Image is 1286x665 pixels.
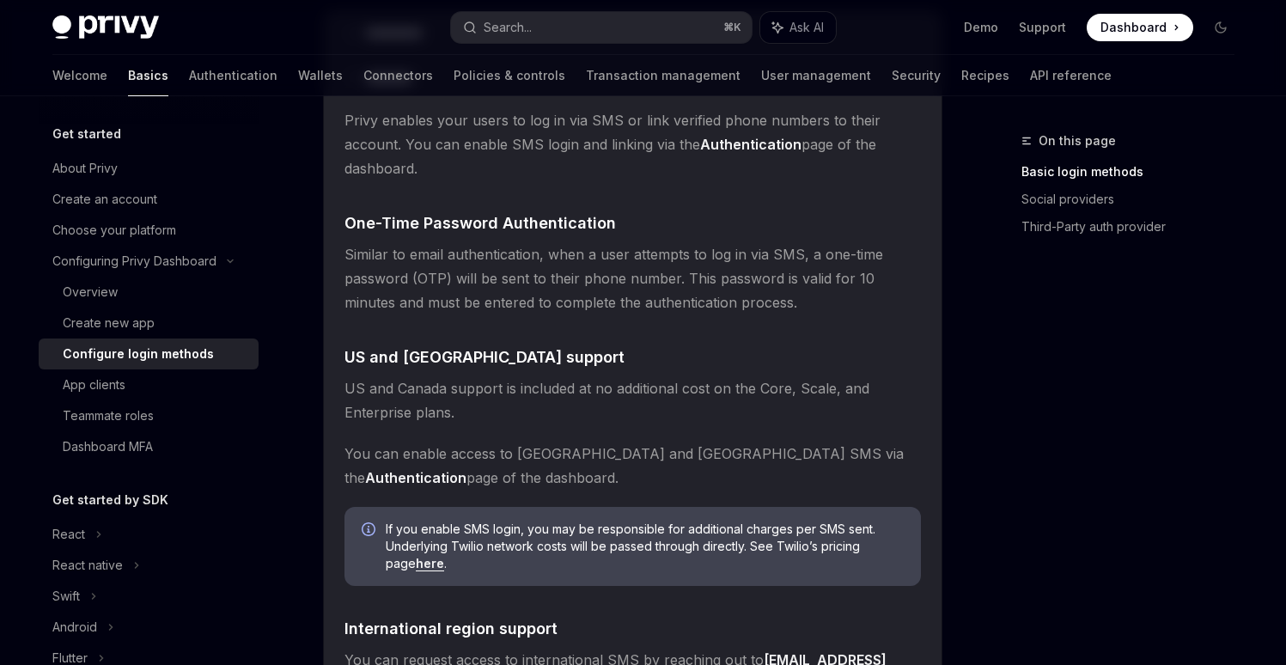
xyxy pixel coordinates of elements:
[723,21,741,34] span: ⌘ K
[416,556,444,571] a: here
[39,277,259,308] a: Overview
[1021,213,1248,241] a: Third-Party auth provider
[52,251,216,271] div: Configuring Privy Dashboard
[63,282,118,302] div: Overview
[39,431,259,462] a: Dashboard MFA
[189,55,277,96] a: Authentication
[52,158,118,179] div: About Privy
[52,490,168,510] h5: Get started by SDK
[344,376,921,424] span: US and Canada support is included at no additional cost on the Core, Scale, and Enterprise plans.
[451,12,752,43] button: Search...⌘K
[63,344,214,364] div: Configure login methods
[363,55,433,96] a: Connectors
[52,220,176,241] div: Choose your platform
[964,19,998,36] a: Demo
[52,124,121,144] h5: Get started
[52,617,97,638] div: Android
[344,617,558,640] span: International region support
[454,55,565,96] a: Policies & controls
[63,375,125,395] div: App clients
[1039,131,1116,151] span: On this page
[760,12,836,43] button: Ask AI
[344,442,921,490] span: You can enable access to [GEOGRAPHIC_DATA] and [GEOGRAPHIC_DATA] SMS via the page of the dashboard.
[128,55,168,96] a: Basics
[344,345,625,369] span: US and [GEOGRAPHIC_DATA] support
[1019,19,1066,36] a: Support
[1087,14,1193,41] a: Dashboard
[39,215,259,246] a: Choose your platform
[52,524,85,545] div: React
[39,308,259,339] a: Create new app
[344,242,921,314] span: Similar to email authentication, when a user attempts to log in via SMS, a one-time password (OTP...
[1021,158,1248,186] a: Basic login methods
[344,108,921,180] span: Privy enables your users to log in via SMS or link verified phone numbers to their account. You c...
[298,55,343,96] a: Wallets
[63,313,155,333] div: Create new app
[39,184,259,215] a: Create an account
[362,522,379,540] svg: Info
[52,586,80,607] div: Swift
[700,136,801,153] strong: Authentication
[1030,55,1112,96] a: API reference
[39,369,259,400] a: App clients
[789,19,824,36] span: Ask AI
[63,406,154,426] div: Teammate roles
[344,211,616,235] span: One-Time Password Authentication
[961,55,1009,96] a: Recipes
[365,469,466,486] strong: Authentication
[892,55,941,96] a: Security
[39,339,259,369] a: Configure login methods
[63,436,153,457] div: Dashboard MFA
[1100,19,1167,36] span: Dashboard
[1207,14,1234,41] button: Toggle dark mode
[586,55,741,96] a: Transaction management
[1021,186,1248,213] a: Social providers
[52,555,123,576] div: React native
[52,15,159,40] img: dark logo
[386,521,904,572] span: If you enable SMS login, you may be responsible for additional charges per SMS sent. Underlying T...
[52,189,157,210] div: Create an account
[39,153,259,184] a: About Privy
[484,17,532,38] div: Search...
[39,400,259,431] a: Teammate roles
[52,55,107,96] a: Welcome
[761,55,871,96] a: User management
